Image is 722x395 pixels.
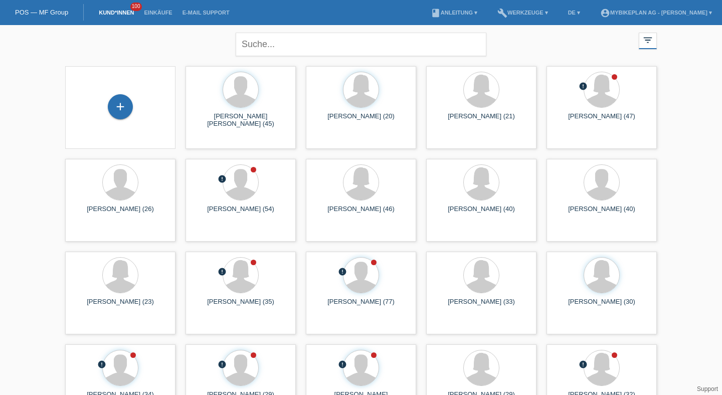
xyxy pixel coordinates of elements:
[218,267,227,278] div: Unbestätigt, in Bearbeitung
[600,8,610,18] i: account_circle
[579,360,588,370] div: Unbestätigt, in Bearbeitung
[492,10,553,16] a: buildWerkzeuge ▾
[236,33,486,56] input: Suche...
[434,298,528,314] div: [PERSON_NAME] (33)
[108,98,132,115] div: Kund*in hinzufügen
[426,10,482,16] a: bookAnleitung ▾
[431,8,441,18] i: book
[338,360,347,369] i: error
[194,298,288,314] div: [PERSON_NAME] (35)
[218,267,227,276] i: error
[218,174,227,185] div: Unbestätigt, in Bearbeitung
[595,10,717,16] a: account_circleMybikeplan AG - [PERSON_NAME] ▾
[194,205,288,221] div: [PERSON_NAME] (54)
[218,360,227,370] div: Unbestätigt, in Bearbeitung
[338,267,347,278] div: Unbestätigt, in Bearbeitung
[555,205,649,221] div: [PERSON_NAME] (40)
[338,267,347,276] i: error
[218,360,227,369] i: error
[130,3,142,11] span: 100
[555,298,649,314] div: [PERSON_NAME] (30)
[642,35,653,46] i: filter_list
[73,298,167,314] div: [PERSON_NAME] (23)
[555,112,649,128] div: [PERSON_NAME] (47)
[563,10,585,16] a: DE ▾
[314,205,408,221] div: [PERSON_NAME] (46)
[579,82,588,92] div: Unbestätigt, in Bearbeitung
[314,298,408,314] div: [PERSON_NAME] (77)
[579,82,588,91] i: error
[15,9,68,16] a: POS — MF Group
[73,205,167,221] div: [PERSON_NAME] (26)
[218,174,227,183] i: error
[97,360,106,369] i: error
[139,10,177,16] a: Einkäufe
[579,360,588,369] i: error
[94,10,139,16] a: Kund*innen
[497,8,507,18] i: build
[338,360,347,370] div: Unbestätigt, in Bearbeitung
[697,385,718,392] a: Support
[434,205,528,221] div: [PERSON_NAME] (40)
[177,10,235,16] a: E-Mail Support
[97,360,106,370] div: Unbestätigt, in Bearbeitung
[314,112,408,128] div: [PERSON_NAME] (20)
[434,112,528,128] div: [PERSON_NAME] (21)
[194,112,288,128] div: [PERSON_NAME] [PERSON_NAME] (45)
